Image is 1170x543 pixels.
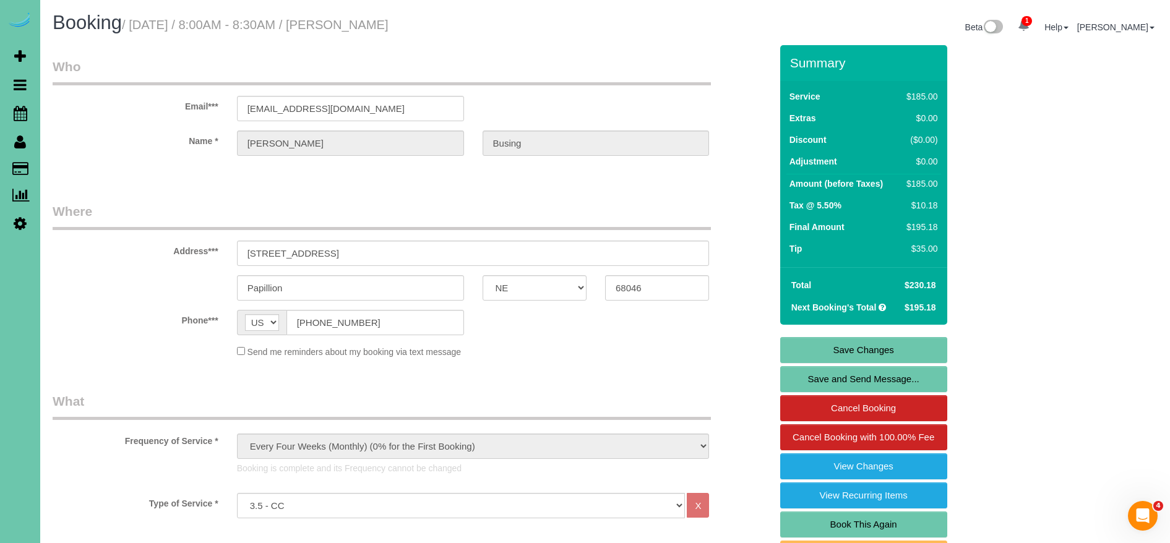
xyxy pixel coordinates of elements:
[901,155,937,168] div: $0.00
[965,22,1004,32] a: Beta
[790,56,941,70] h3: Summary
[780,511,947,537] a: Book This Again
[901,177,937,190] div: $185.00
[780,366,947,392] a: Save and Send Message...
[237,462,710,474] p: Booking is complete and its Frequency cannot be changed
[901,242,937,255] div: $35.00
[1012,12,1036,40] a: 1
[122,18,389,32] small: / [DATE] / 8:00AM - 8:30AM / [PERSON_NAME]
[43,493,228,510] label: Type of Service *
[43,130,228,147] label: Name *
[7,12,32,30] img: Automaid Logo
[789,112,816,124] label: Extras
[789,155,837,168] label: Adjustment
[780,395,947,421] a: Cancel Booking
[901,199,937,212] div: $10.18
[53,392,711,420] legend: What
[983,20,1003,36] img: New interface
[43,430,228,447] label: Frequency of Service *
[53,58,711,85] legend: Who
[901,90,937,103] div: $185.00
[780,424,947,450] a: Cancel Booking with 100.00% Fee
[1044,22,1069,32] a: Help
[789,177,883,190] label: Amount (before Taxes)
[780,453,947,479] a: View Changes
[905,280,936,290] span: $230.18
[789,221,845,233] label: Final Amount
[1153,501,1163,511] span: 4
[793,432,934,442] span: Cancel Booking with 100.00% Fee
[791,302,877,312] strong: Next Booking's Total
[1022,16,1032,26] span: 1
[53,202,711,230] legend: Where
[780,337,947,363] a: Save Changes
[791,280,811,290] strong: Total
[905,302,936,312] span: $195.18
[789,199,841,212] label: Tax @ 5.50%
[789,242,802,255] label: Tip
[901,221,937,233] div: $195.18
[1128,501,1158,531] iframe: Intercom live chat
[789,90,820,103] label: Service
[1077,22,1155,32] a: [PERSON_NAME]
[247,347,462,357] span: Send me reminders about my booking via text message
[901,134,937,146] div: ($0.00)
[53,12,122,33] span: Booking
[780,482,947,508] a: View Recurring Items
[789,134,827,146] label: Discount
[901,112,937,124] div: $0.00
